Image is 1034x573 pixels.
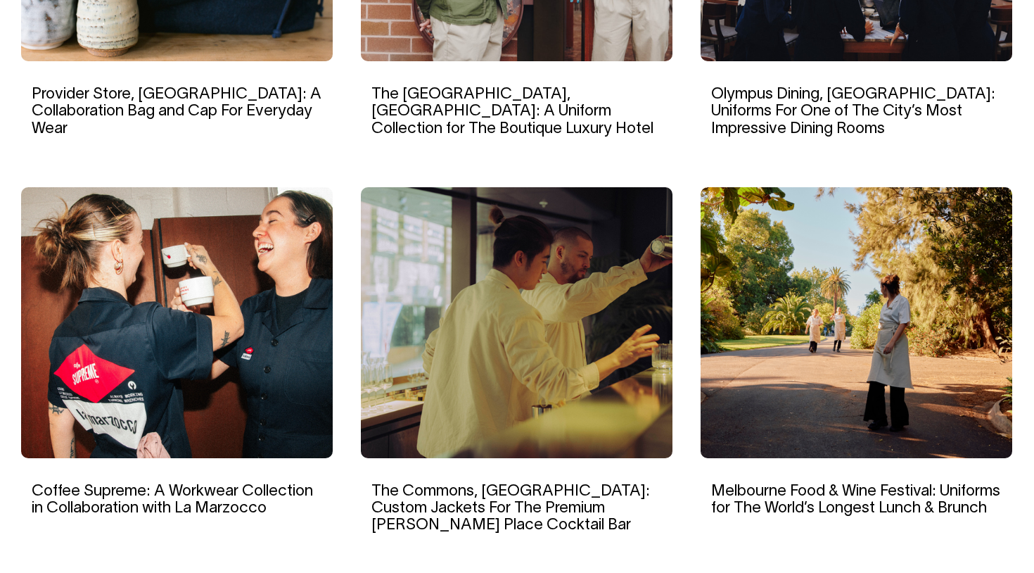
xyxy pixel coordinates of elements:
[32,87,321,135] a: Provider Store, [GEOGRAPHIC_DATA]: A Collaboration Bag and Cap For Everyday Wear
[32,484,313,515] a: Coffee Supreme: A Workwear Collection in Collaboration with La Marzocco
[711,484,1000,515] a: Melbourne Food & Wine Festival: Uniforms for The World’s Longest Lunch & Brunch
[371,484,650,532] a: The Commons, [GEOGRAPHIC_DATA]: Custom Jackets For The Premium [PERSON_NAME] Place Cocktail Bar
[361,187,672,458] img: The Commons, Sydney: Custom Jackets For The Premium Martin Place Cocktail Bar
[701,187,1012,458] img: Melbourne Food & Wine Festival: Uniforms for The World’s Longest Lunch & Brunch
[21,187,333,458] img: Coffee Supreme: A Workwear Collection in Collaboration with La Marzocco
[371,87,653,135] a: The [GEOGRAPHIC_DATA], [GEOGRAPHIC_DATA]: A Uniform Collection for The Boutique Luxury Hotel
[711,87,995,135] a: Olympus Dining, [GEOGRAPHIC_DATA]: Uniforms For One of The City’s Most Impressive Dining Rooms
